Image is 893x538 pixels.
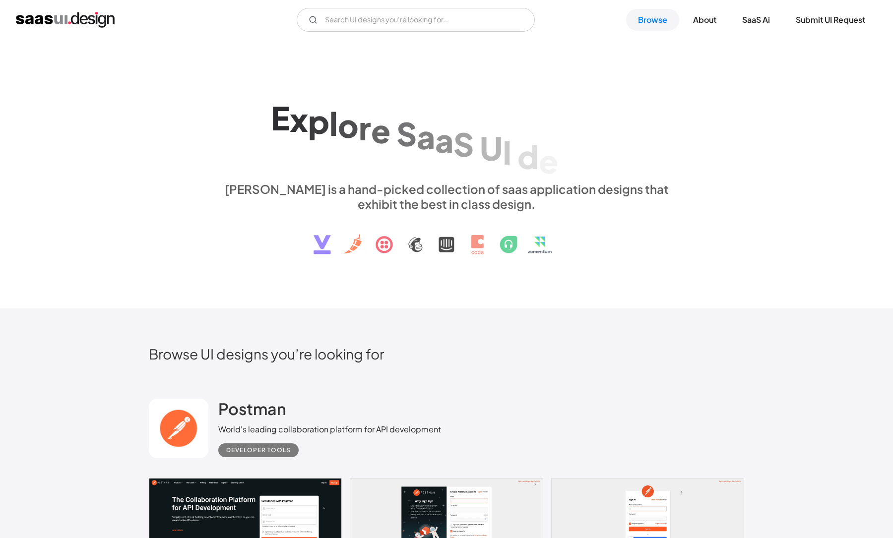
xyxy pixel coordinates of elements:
div: U [480,129,503,167]
div: Developer tools [226,444,291,456]
div: r [359,109,371,147]
a: Browse [626,9,679,31]
h1: Explore SaaS UI design patterns & interactions. [218,95,675,172]
h2: Browse UI designs you’re looking for [149,345,744,362]
div: p [308,102,329,140]
div: d [517,137,539,176]
div: [PERSON_NAME] is a hand-picked collection of saas application designs that exhibit the best in cl... [218,181,675,211]
div: e [539,142,558,180]
div: S [453,125,474,163]
a: About [681,9,728,31]
div: a [435,121,453,159]
div: E [271,99,290,137]
div: World's leading collaboration platform for API development [218,423,441,435]
h2: Postman [218,399,286,418]
div: e [371,112,390,150]
a: Submit UI Request [784,9,877,31]
div: a [417,118,435,156]
a: home [16,12,115,28]
input: Search UI designs you're looking for... [297,8,535,32]
a: Postman [218,399,286,423]
img: text, icon, saas logo [296,211,597,263]
div: o [338,106,359,144]
div: S [396,115,417,153]
form: Email Form [297,8,535,32]
div: x [290,100,308,138]
a: SaaS Ai [730,9,782,31]
div: l [329,104,338,142]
